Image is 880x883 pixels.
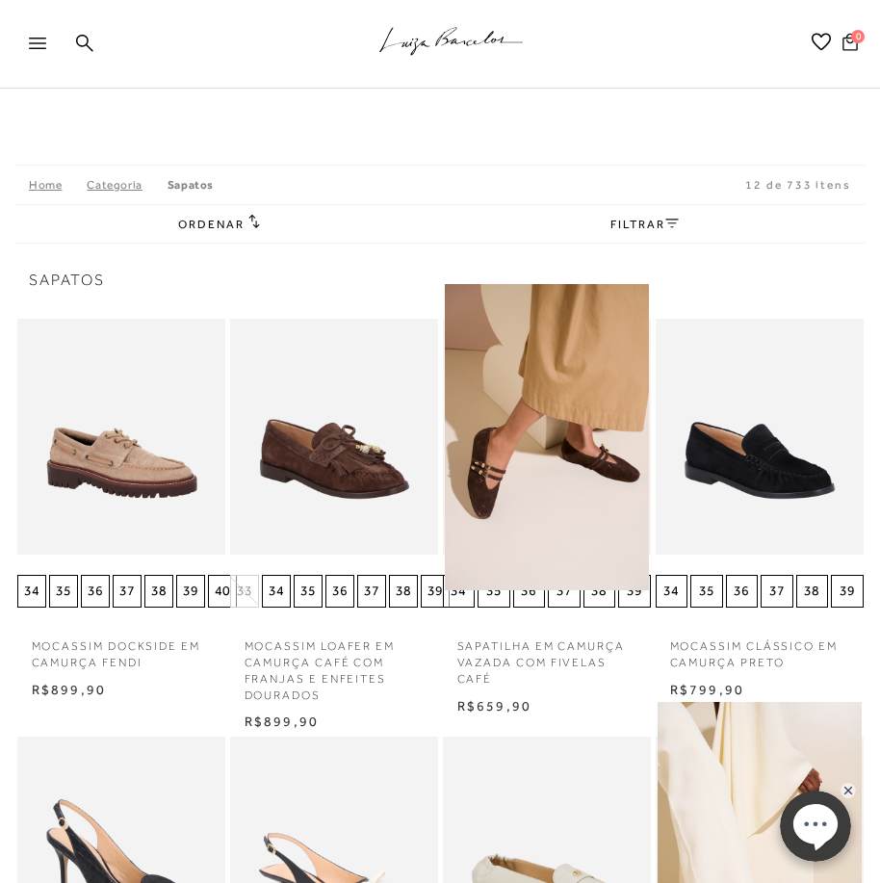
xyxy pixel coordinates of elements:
button: 36 [325,575,354,608]
span: Ordenar [178,218,244,231]
a: Sapatos [168,178,214,192]
span: 12 de 733 itens [745,178,851,192]
button: 38 [389,575,418,608]
button: 37 [113,575,142,608]
a: FILTRAR [610,218,678,231]
a: MOCASSIM DOCKSIDE EM CAMURÇA FENDI [17,627,225,671]
button: 33 [230,575,259,608]
button: 37 [548,575,581,608]
span: R$799,90 [670,682,745,697]
a: MOCASSIM CLÁSSICO EM CAMURÇA PRETO MOCASSIM CLÁSSICO EM CAMURÇA PRETO [658,284,862,590]
button: 35 [49,575,78,608]
button: 38 [144,575,173,608]
button: 34 [656,575,688,608]
button: 40 [208,575,237,608]
button: 38 [583,575,616,608]
a: Categoria [87,178,167,192]
img: SAPATILHA EM CAMURÇA VAZADA COM FIVELAS CAFÉ [445,284,649,590]
img: MOCASSIM LOAFER EM CAMURÇA CAFÉ COM FRANJAS E ENFEITES DOURADOS [232,284,436,590]
button: 36 [513,575,546,608]
button: 38 [796,575,829,608]
img: MOCASSIM CLÁSSICO EM CAMURÇA PRETO [658,284,862,590]
a: MOCASSIM LOAFER EM CAMURÇA CAFÉ COM FRANJAS E ENFEITES DOURADOS MOCASSIM LOAFER EM CAMURÇA CAFÉ C... [232,284,436,590]
a: SAPATILHA EM CAMURÇA VAZADA COM FIVELAS CAFÉ SAPATILHA EM CAMURÇA VAZADA COM FIVELAS CAFÉ [445,284,649,590]
button: 39 [618,575,651,608]
button: 36 [81,575,110,608]
button: 34 [443,575,476,608]
a: MOCASSIM LOAFER EM CAMURÇA CAFÉ COM FRANJAS E ENFEITES DOURADOS [230,627,438,703]
span: R$899,90 [32,682,107,697]
span: R$659,90 [457,698,532,714]
button: 35 [478,575,510,608]
a: SAPATILHA EM CAMURÇA VAZADA COM FIVELAS CAFÉ [443,627,651,687]
button: 34 [262,575,291,608]
button: 37 [357,575,386,608]
button: 34 [17,575,46,608]
button: 36 [726,575,759,608]
span: 0 [851,30,865,43]
button: 39 [421,575,450,608]
span: Sapatos [29,273,851,288]
button: 39 [831,575,864,608]
button: 37 [761,575,793,608]
button: 0 [837,32,864,58]
img: MOCASSIM DOCKSIDE EM CAMURÇA FENDI [19,284,223,590]
a: MOCASSIM CLÁSSICO EM CAMURÇA PRETO [656,627,864,671]
button: 35 [690,575,723,608]
a: Home [29,178,87,192]
button: 35 [294,575,323,608]
button: 39 [176,575,205,608]
a: MOCASSIM DOCKSIDE EM CAMURÇA FENDI MOCASSIM DOCKSIDE EM CAMURÇA FENDI [19,284,223,590]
